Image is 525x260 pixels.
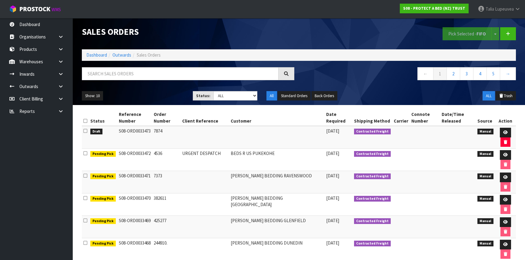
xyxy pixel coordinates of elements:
th: Client Reference [181,110,229,126]
a: ← [417,67,433,80]
td: S08-ORD0033469 [117,216,152,238]
td: S08-ORD0033473 [117,126,152,149]
th: Action [495,110,516,126]
button: Trash [496,91,516,101]
a: Outwards [112,52,131,58]
th: Customer [229,110,325,126]
button: Show: 10 [82,91,103,101]
th: Carrier [392,110,410,126]
button: Back Orders [311,91,337,101]
strong: FIFO [477,31,486,37]
td: URGENT DESPATCH [181,149,229,171]
span: Pending Pick [90,218,116,224]
span: Manual [477,151,493,157]
td: [PERSON_NAME] BEDDING RAVENSWOOD [229,171,325,193]
td: BEDS R US PUKEKOHE [229,149,325,171]
span: Pending Pick [90,196,116,202]
td: 382611 [152,193,181,216]
span: Manual [477,129,493,135]
span: Manual [477,196,493,202]
input: Search sales orders [82,67,279,80]
td: 7373 [152,171,181,193]
span: Talia [486,6,494,12]
th: Date Required [325,110,353,126]
button: ALL [483,91,495,101]
strong: Status: [196,93,210,98]
strong: S08 - PROTECT A BED (NZ) TRUST [403,6,465,11]
span: Contracted Freight [354,151,391,157]
span: Sales Orders [137,52,161,58]
td: [PERSON_NAME] BEDDING [GEOGRAPHIC_DATA] [229,193,325,216]
span: Draft [90,129,102,135]
th: Source [476,110,495,126]
img: cube-alt.png [9,5,17,13]
span: [DATE] [326,173,339,179]
span: Manual [477,173,493,179]
a: S08 - PROTECT A BED (NZ) TRUST [400,4,469,13]
span: Pending Pick [90,173,116,179]
td: S08-ORD0033471 [117,171,152,193]
span: [DATE] [326,150,339,156]
a: 5 [487,67,500,80]
td: S08-ORD0033472 [117,149,152,171]
span: Contracted Freight [354,129,391,135]
span: [DATE] [326,128,339,134]
span: Contracted Freight [354,173,391,179]
span: Contracted Freight [354,241,391,247]
span: Manual [477,241,493,247]
td: 7874 [152,126,181,149]
a: 4 [473,67,487,80]
td: [PERSON_NAME] BEDDING GLENFIELD [229,216,325,238]
th: Shipping Method [353,110,392,126]
button: Standard Orders [278,91,311,101]
th: Reference Number [117,110,152,126]
a: 1 [433,67,447,80]
td: 425277 [152,216,181,238]
span: Manual [477,218,493,224]
th: Date/Time Released [440,110,476,126]
td: S08-ORD0033470 [117,193,152,216]
nav: Page navigation [303,67,516,82]
th: Connote Number [410,110,440,126]
th: Status [89,110,117,126]
button: Pick Selected -FIFO [443,27,492,40]
span: Lupeuvea [495,6,514,12]
span: Contracted Freight [354,218,391,224]
span: [DATE] [326,195,339,201]
span: Pending Pick [90,241,116,247]
h1: Sales Orders [82,27,294,37]
span: Pending Pick [90,151,116,157]
a: 2 [446,67,460,80]
span: Contracted Freight [354,196,391,202]
span: [DATE] [326,240,339,246]
button: All [266,91,277,101]
a: Dashboard [86,52,107,58]
a: → [500,67,516,80]
span: ProStock [19,5,50,13]
th: Order Number [152,110,181,126]
a: 3 [460,67,473,80]
small: WMS [52,7,61,12]
td: 4536 [152,149,181,171]
span: [DATE] [326,218,339,223]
